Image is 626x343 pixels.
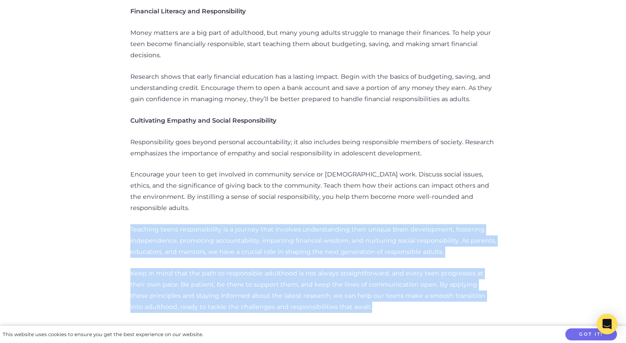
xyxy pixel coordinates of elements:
[130,28,496,61] p: Money matters are a big part of adulthood, but many young adults struggle to manage their finance...
[130,7,246,15] strong: Financial Literacy and Responsibility
[130,71,496,105] p: Research shows that early financial education has a lasting impact. Begin with the basics of budg...
[597,314,617,334] div: Open Intercom Messenger
[130,117,276,124] strong: Cultivating Empathy and Social Responsibility
[130,137,496,159] p: Responsibility goes beyond personal accountability; it also includes being responsible members of...
[130,169,496,214] p: Encourage your teen to get involved in community service or [DEMOGRAPHIC_DATA] work. Discuss soci...
[130,323,496,334] p: Check out some videos from ParentTV below exploring how you can best support your teenagers.
[3,330,203,339] div: This website uses cookies to ensure you get the best experience on our website.
[565,328,617,341] button: Got it!
[130,268,496,313] p: Keep in mind that the path to responsible adulthood is not always straightforward, and every teen...
[130,224,496,258] p: Teaching teens responsibility is a journey that involves understanding their unique brain develop...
